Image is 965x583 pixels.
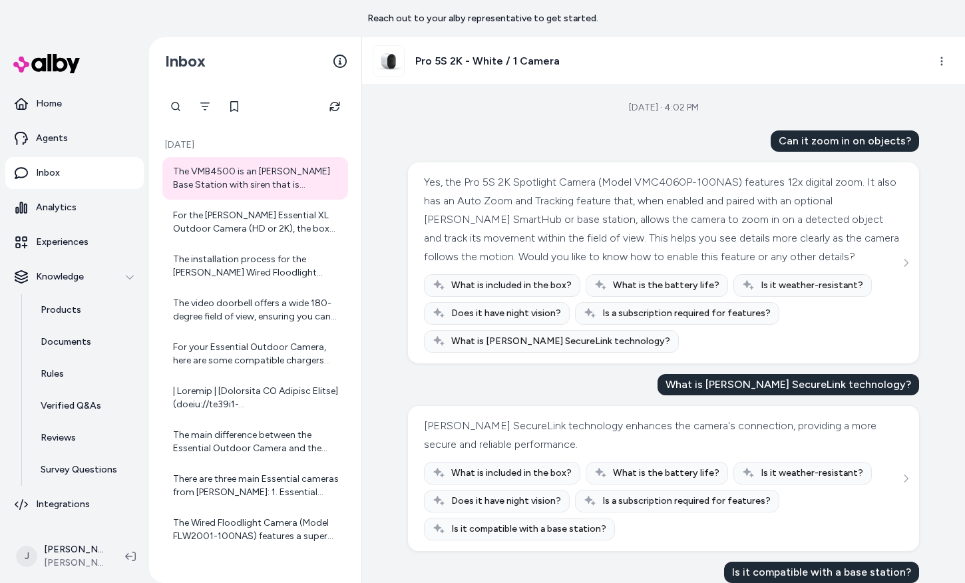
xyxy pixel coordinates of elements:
a: There are three main Essential cameras from [PERSON_NAME]: 1. Essential Outdoor Camera: Designed ... [162,465,348,507]
div: [PERSON_NAME] SecureLink technology enhances the camera's connection, providing a more secure and... [424,417,900,454]
img: alby Logo [13,54,80,73]
span: What is [PERSON_NAME] SecureLink technology? [451,335,670,348]
div: [DATE] · 4:02 PM [629,101,699,114]
span: Does it have night vision? [451,494,561,508]
p: Home [36,97,62,110]
span: What is the battery life? [613,467,719,480]
p: [PERSON_NAME] [44,543,104,556]
button: See more [898,471,914,486]
p: Inbox [36,166,60,180]
a: Agents [5,122,144,154]
p: [DATE] [162,138,348,152]
div: The video doorbell offers a wide 180-degree field of view, ensuring you can see more of what’s ha... [173,297,340,323]
span: J [16,546,37,567]
h3: Pro 5S 2K - White / 1 Camera [415,53,560,69]
p: Verified Q&As [41,399,101,413]
a: Reviews [27,422,144,454]
div: Is it compatible with a base station? [724,562,919,583]
span: Is a subscription required for features? [602,307,771,320]
div: For the [PERSON_NAME] Essential XL Outdoor Camera (HD or 2K), the box includes: - 1x [PERSON_NAME... [173,209,340,236]
div: What is [PERSON_NAME] SecureLink technology? [658,374,919,395]
a: The video doorbell offers a wide 180-degree field of view, ensuring you can see more of what’s ha... [162,289,348,331]
a: The Wired Floodlight Camera (Model FLW2001-100NAS) features a super bright floodlight with adjust... [162,508,348,551]
div: The VMB4500 is an [PERSON_NAME] Base Station with siren that is compatible with a wide range of [... [173,165,340,192]
span: Does it have night vision? [451,307,561,320]
p: Agents [36,132,68,145]
a: Analytics [5,192,144,224]
span: [PERSON_NAME] Prod [44,556,104,570]
div: The installation process for the [PERSON_NAME] Wired Floodlight Camera involves a few key steps: ... [173,253,340,280]
p: Experiences [36,236,89,249]
button: Knowledge [5,261,144,293]
div: | Loremip | [Dolorsita CO Adipisc Elitse](doeiu://te39i1-ut.laboreetd.mag/aliquaen/admi-veniamqui... [173,385,340,411]
p: Survey Questions [41,463,117,477]
span: Is it weather-resistant? [761,467,863,480]
a: Rules [27,358,144,390]
img: pro5-1cam-w.png [373,46,404,77]
p: Products [41,303,81,317]
a: Integrations [5,488,144,520]
span: What is the battery life? [613,279,719,292]
button: Filter [192,93,218,120]
div: Can it zoom in on objects? [771,130,919,152]
p: Integrations [36,498,90,511]
a: Documents [27,326,144,358]
div: For your Essential Outdoor Camera, here are some compatible chargers and accessories you might co... [173,341,340,367]
div: The Wired Floodlight Camera (Model FLW2001-100NAS) features a super bright floodlight with adjust... [173,516,340,543]
button: J[PERSON_NAME][PERSON_NAME] Prod [8,535,114,578]
div: Yes, the Pro 5S 2K Spotlight Camera (Model VMC4060P-100NAS) features 12x digital zoom. It also ha... [424,173,900,266]
a: The VMB4500 is an [PERSON_NAME] Base Station with siren that is compatible with a wide range of [... [162,157,348,200]
button: See more [898,255,914,271]
a: For your Essential Outdoor Camera, here are some compatible chargers and accessories you might co... [162,333,348,375]
span: Is it compatible with a base station? [451,522,606,536]
p: Documents [41,335,91,349]
h2: Inbox [165,51,206,71]
a: The main difference between the Essential Outdoor Camera and the Essential XL Outdoor Camera is t... [162,421,348,463]
a: Inbox [5,157,144,189]
p: Rules [41,367,64,381]
a: Survey Questions [27,454,144,486]
a: Experiences [5,226,144,258]
a: For the [PERSON_NAME] Essential XL Outdoor Camera (HD or 2K), the box includes: - 1x [PERSON_NAME... [162,201,348,244]
span: What is included in the box? [451,279,572,292]
a: Verified Q&As [27,390,144,422]
div: The main difference between the Essential Outdoor Camera and the Essential XL Outdoor Camera is t... [173,429,340,455]
p: Reviews [41,431,76,445]
button: Refresh [321,93,348,120]
span: What is included in the box? [451,467,572,480]
a: Products [27,294,144,326]
div: There are three main Essential cameras from [PERSON_NAME]: 1. Essential Outdoor Camera: Designed ... [173,473,340,499]
span: Is a subscription required for features? [602,494,771,508]
a: The installation process for the [PERSON_NAME] Wired Floodlight Camera involves a few key steps: ... [162,245,348,288]
p: Reach out to your alby representative to get started. [367,12,598,25]
span: Is it weather-resistant? [761,279,863,292]
p: Knowledge [36,270,84,284]
p: Analytics [36,201,77,214]
a: Home [5,88,144,120]
a: | Loremip | [Dolorsita CO Adipisc Elitse](doeiu://te39i1-ut.laboreetd.mag/aliquaen/admi-veniamqui... [162,377,348,419]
